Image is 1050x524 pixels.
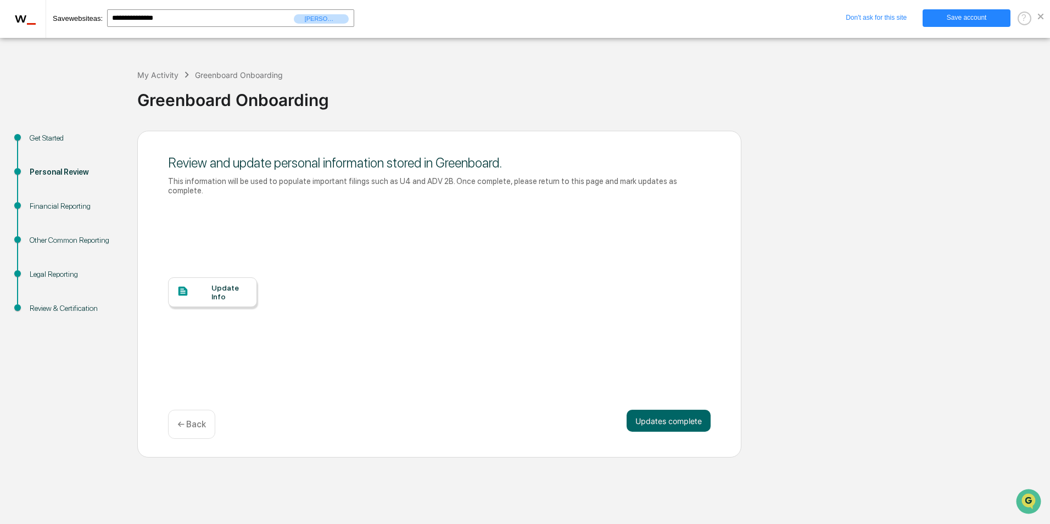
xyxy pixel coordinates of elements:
div: Other Common Reporting [30,235,120,246]
span: _ [27,8,36,25]
span: w [15,8,36,25]
div: 🔎 [11,160,20,169]
span: Attestations [91,138,136,149]
div: Greenboard Onboarding [195,70,283,80]
span: [PERSON_NAME][EMAIL_ADDRESS][DOMAIN_NAME] [294,14,349,24]
span: Preclearance [22,138,71,149]
a: 🖐️Preclearance [7,134,75,154]
div: Start new chat [37,84,180,95]
a: Powered byPylon [77,186,133,194]
iframe: Open customer support [1015,488,1045,517]
div: Update Info [211,283,248,301]
span: Pylon [109,186,133,194]
a: 🔎Data Lookup [7,155,74,175]
div: Get Started [30,132,120,144]
div: Personal Review [30,166,120,178]
div: My Activity [137,70,178,80]
a: ? [1018,13,1034,22]
button: Updates complete [627,410,711,432]
span: ? [1021,13,1026,23]
div: 🖐️ [11,140,20,148]
div: Legal Reporting [30,269,120,280]
img: 1746055101610-c473b297-6a78-478c-a979-82029cc54cd1 [11,84,31,104]
a: Don't ask for this site [833,9,920,27]
a: Save account [923,9,1010,27]
div: 🗄️ [80,140,88,148]
em: website [69,14,93,23]
div: Financial Reporting [30,200,120,212]
span: Save as: [53,14,103,23]
div: Review & Certification [30,303,120,314]
div: Greenboard Onboarding [137,81,1045,110]
div: We're available if you need us! [37,95,139,104]
p: ← Back [177,419,206,430]
div: Review and update personal information stored in Greenboard. [168,155,711,171]
button: Start new chat [187,87,200,101]
span: Data Lookup [22,159,69,170]
a: 🗄️Attestations [75,134,141,154]
div: This information will be used to populate important filings such as U4 and ADV 2B. Once complete,... [168,176,711,195]
p: How can we help? [11,23,200,41]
